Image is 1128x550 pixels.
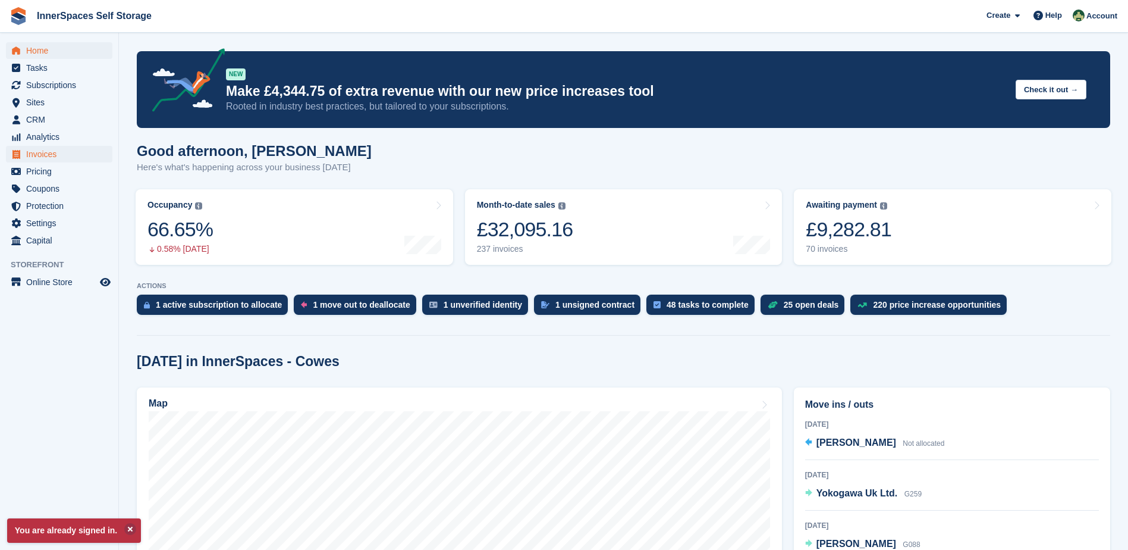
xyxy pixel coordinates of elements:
[6,111,112,128] a: menu
[26,274,98,290] span: Online Store
[768,301,778,309] img: deal-1b604bf984904fb50ccaf53a9ad4b4a5d6e5aea283cecdc64d6e3604feb123c2.svg
[137,295,294,321] a: 1 active subscription to allocate
[7,518,141,543] p: You are already signed in.
[142,48,225,116] img: price-adjustments-announcement-icon-8257ccfd72463d97f412b2fc003d46551f7dbcb40ab6d574587a9cd5c0d94...
[6,215,112,232] a: menu
[226,83,1006,100] p: Make £4,344.75 of extra revenue with our new price increases tool
[6,94,112,111] a: menu
[136,189,453,265] a: Occupancy 66.65% 0.58% [DATE]
[26,94,98,111] span: Sites
[1016,80,1086,99] button: Check it out →
[816,539,896,549] span: [PERSON_NAME]
[6,60,112,76] a: menu
[653,301,661,308] img: task-75834270c22a3079a89374b754ae025e5fb1db73e45f91037f5363f120a921f8.svg
[137,282,1110,290] p: ACTIONS
[805,486,922,502] a: Yokogawa Uk Ltd. G259
[6,77,112,93] a: menu
[805,436,945,451] a: [PERSON_NAME] Not allocated
[156,300,282,310] div: 1 active subscription to allocate
[6,146,112,162] a: menu
[313,300,410,310] div: 1 move out to deallocate
[903,540,920,549] span: G088
[816,488,898,498] span: Yokogawa Uk Ltd.
[534,295,646,321] a: 1 unsigned contract
[137,354,340,370] h2: [DATE] in InnerSpaces - Cowes
[477,244,573,254] div: 237 invoices
[805,398,1099,412] h2: Move ins / outs
[6,129,112,145] a: menu
[646,295,761,321] a: 48 tasks to complete
[26,180,98,197] span: Coupons
[873,300,1001,310] div: 220 price increase opportunities
[477,217,573,242] div: £32,095.16
[816,437,896,448] span: [PERSON_NAME]
[784,300,839,310] div: 25 open deals
[850,295,1013,321] a: 220 price increase opportunities
[857,302,867,308] img: price_increase_opportunities-93ffe204e8149a01c8c9dc8f82e8f89637d9d84a8eef4429ea346261dce0b2c0.svg
[10,7,27,25] img: stora-icon-8386f47178a22dfd0bd8f6a31ec36ba5ce8667c1dd55bd0f319d3a0aa187defe.svg
[26,60,98,76] span: Tasks
[11,259,118,271] span: Storefront
[429,301,438,308] img: verify_identity-adf6edd0f0f0b5bbfe63781bf79b02c33cf7c696d77639b501bdc392416b5a36.svg
[26,77,98,93] span: Subscriptions
[137,161,372,174] p: Here's what's happening across your business [DATE]
[144,301,150,309] img: active_subscription_to_allocate_icon-d502201f5373d7db506a760aba3b589e785aa758c864c3986d89f69b8ff3...
[422,295,534,321] a: 1 unverified identity
[26,111,98,128] span: CRM
[477,200,555,210] div: Month-to-date sales
[6,163,112,180] a: menu
[26,163,98,180] span: Pricing
[26,198,98,214] span: Protection
[137,143,372,159] h1: Good afternoon, [PERSON_NAME]
[26,42,98,59] span: Home
[904,490,922,498] span: G259
[761,295,851,321] a: 25 open deals
[806,244,891,254] div: 70 invoices
[558,202,565,210] img: icon-info-grey-7440780725fd019a000dd9b08b2336e03edf1995a4989e88bcd33f0948082b44.svg
[541,301,549,308] img: contract_signature_icon-13c848040528278c33f63329250d36e43548de30e8caae1d1a13099fd9432cc5.svg
[794,189,1111,265] a: Awaiting payment £9,282.81 70 invoices
[667,300,749,310] div: 48 tasks to complete
[805,419,1099,430] div: [DATE]
[465,189,783,265] a: Month-to-date sales £32,095.16 237 invoices
[195,202,202,210] img: icon-info-grey-7440780725fd019a000dd9b08b2336e03edf1995a4989e88bcd33f0948082b44.svg
[294,295,422,321] a: 1 move out to deallocate
[98,275,112,289] a: Preview store
[6,232,112,249] a: menu
[26,146,98,162] span: Invoices
[805,520,1099,531] div: [DATE]
[555,300,634,310] div: 1 unsigned contract
[226,100,1006,113] p: Rooted in industry best practices, but tailored to your subscriptions.
[986,10,1010,21] span: Create
[6,274,112,290] a: menu
[6,198,112,214] a: menu
[6,42,112,59] a: menu
[880,202,887,210] img: icon-info-grey-7440780725fd019a000dd9b08b2336e03edf1995a4989e88bcd33f0948082b44.svg
[26,232,98,249] span: Capital
[806,200,877,210] div: Awaiting payment
[903,439,944,448] span: Not allocated
[301,301,307,308] img: move_outs_to_deallocate_icon-f764333ba52eb49d3ac5e1228854f67142a1ed5810a6f6cc68b1a99e826820c5.svg
[147,200,192,210] div: Occupancy
[806,217,891,242] div: £9,282.81
[444,300,522,310] div: 1 unverified identity
[32,6,156,26] a: InnerSpaces Self Storage
[147,244,213,254] div: 0.58% [DATE]
[26,215,98,232] span: Settings
[1045,10,1062,21] span: Help
[805,470,1099,480] div: [DATE]
[6,180,112,197] a: menu
[1073,10,1085,21] img: Paula Amey
[147,217,213,242] div: 66.65%
[226,68,246,80] div: NEW
[1086,10,1117,22] span: Account
[149,398,168,409] h2: Map
[26,129,98,145] span: Analytics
